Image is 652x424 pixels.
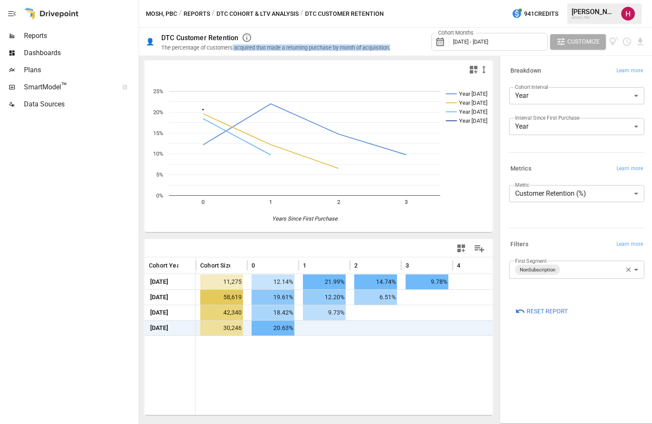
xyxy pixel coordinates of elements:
[200,274,243,289] span: 11,275
[303,261,306,270] span: 1
[200,290,243,305] span: 58,619
[307,259,319,271] button: Sort
[459,91,487,97] text: Year [DATE]
[24,82,113,92] span: SmartModel
[153,88,163,94] text: 25%
[252,321,294,336] span: 20.63%
[216,9,299,19] button: DTC Cohort & LTV Analysis
[508,6,562,22] button: 941Credits
[24,48,137,58] span: Dashboards
[616,165,643,173] span: Learn more
[527,306,568,317] span: Reset Report
[153,130,163,136] text: 15%
[635,37,645,47] button: Download report
[149,290,169,305] span: [DATE]
[509,118,644,135] div: Year
[24,31,137,41] span: Reports
[24,65,137,75] span: Plans
[161,34,238,42] div: DTC Customer Retention
[184,9,210,19] button: Reports
[359,259,370,271] button: Sort
[567,36,600,47] span: Customize
[252,290,294,305] span: 19.61%
[24,99,137,109] span: Data Sources
[156,192,163,199] text: 0%
[145,78,492,232] svg: A chart.
[516,265,559,275] span: NonSubscription
[457,261,460,270] span: 4
[550,34,606,50] button: Customize
[616,2,640,26] button: Hayton Oei
[200,261,232,270] span: Cohort Size
[200,305,243,320] span: 42,340
[149,305,169,320] span: [DATE]
[179,259,191,271] button: Sort
[354,290,397,305] span: 6.51%
[515,257,547,265] label: First Segment
[256,259,268,271] button: Sort
[453,38,488,45] span: [DATE] - [DATE]
[510,164,531,174] h6: Metrics
[202,199,204,205] text: 0
[405,199,408,205] text: 3
[510,240,528,249] h6: Filters
[616,240,643,249] span: Learn more
[161,44,390,51] div: The percentage of customers acquired that made a returning purchase by month of acquisition.
[272,215,338,222] text: Years Since First Purchase
[300,9,303,19] div: /
[212,9,215,19] div: /
[410,259,422,271] button: Sort
[269,199,272,205] text: 1
[515,114,579,121] label: Interval Since First Purchase
[149,261,182,270] span: Cohort Year
[337,199,340,205] text: 2
[354,274,397,289] span: 14.74%
[461,259,473,271] button: Sort
[459,109,487,115] text: Year [DATE]
[303,274,346,289] span: 21.99%
[572,8,616,16] div: [PERSON_NAME]
[509,87,644,104] div: Year
[303,290,346,305] span: 12.20%
[406,261,409,270] span: 3
[252,261,255,270] span: 0
[153,150,163,157] text: 10%
[354,261,358,270] span: 2
[524,9,558,19] span: 941 Credits
[200,321,243,336] span: 30,246
[149,321,169,336] span: [DATE]
[459,100,487,106] text: Year [DATE]
[509,185,644,202] div: Customer Retention (%)
[179,9,182,19] div: /
[622,37,632,47] button: Schedule report
[459,118,487,124] text: Year [DATE]
[470,239,489,258] button: Manage Columns
[515,181,529,188] label: Metric
[153,109,163,115] text: 20%
[149,274,169,289] span: [DATE]
[231,259,243,271] button: Sort
[146,9,177,19] button: MOSH, PBC
[146,38,154,46] div: 👤
[436,29,476,37] label: Cohort Months
[303,305,346,320] span: 9.73%
[61,81,67,91] span: ™
[515,83,548,91] label: Cohort Interval
[509,303,574,319] button: Reset Report
[572,16,616,20] div: MOSH, PBC
[616,67,643,75] span: Learn more
[609,34,619,50] button: View documentation
[252,274,294,289] span: 12.14%
[510,66,541,76] h6: Breakdown
[621,7,635,21] img: Hayton Oei
[252,305,294,320] span: 18.42%
[406,274,448,289] span: 9.78%
[156,171,163,178] text: 5%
